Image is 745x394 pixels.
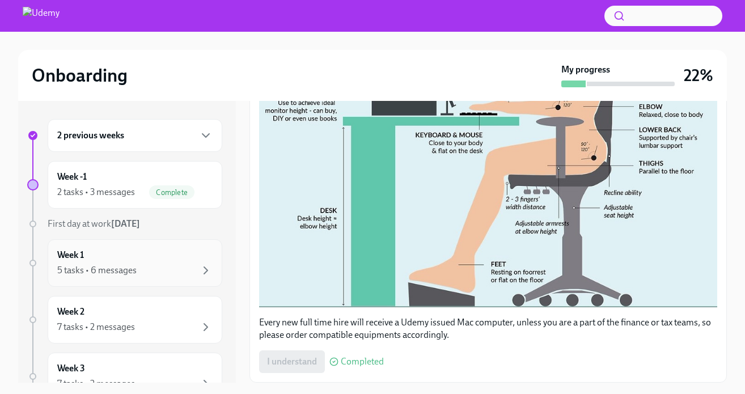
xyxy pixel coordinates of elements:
[259,316,717,341] p: Every new full time hire will receive a Udemy issued Mac computer, unless you are a part of the f...
[23,7,60,25] img: Udemy
[27,239,222,287] a: Week 15 tasks • 6 messages
[57,186,135,198] div: 2 tasks • 3 messages
[561,63,610,76] strong: My progress
[27,296,222,344] a: Week 27 tasks • 2 messages
[111,218,140,229] strong: [DATE]
[57,249,84,261] h6: Week 1
[32,64,128,87] h2: Onboarding
[341,357,384,366] span: Completed
[27,161,222,209] a: Week -12 tasks • 3 messagesComplete
[57,321,135,333] div: 7 tasks • 2 messages
[57,378,135,390] div: 7 tasks • 2 messages
[27,218,222,230] a: First day at work[DATE]
[57,171,87,183] h6: Week -1
[48,218,140,229] span: First day at work
[149,188,194,197] span: Complete
[684,65,713,86] h3: 22%
[48,119,222,152] div: 2 previous weeks
[57,362,85,375] h6: Week 3
[57,129,124,142] h6: 2 previous weeks
[57,306,84,318] h6: Week 2
[57,264,137,277] div: 5 tasks • 6 messages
